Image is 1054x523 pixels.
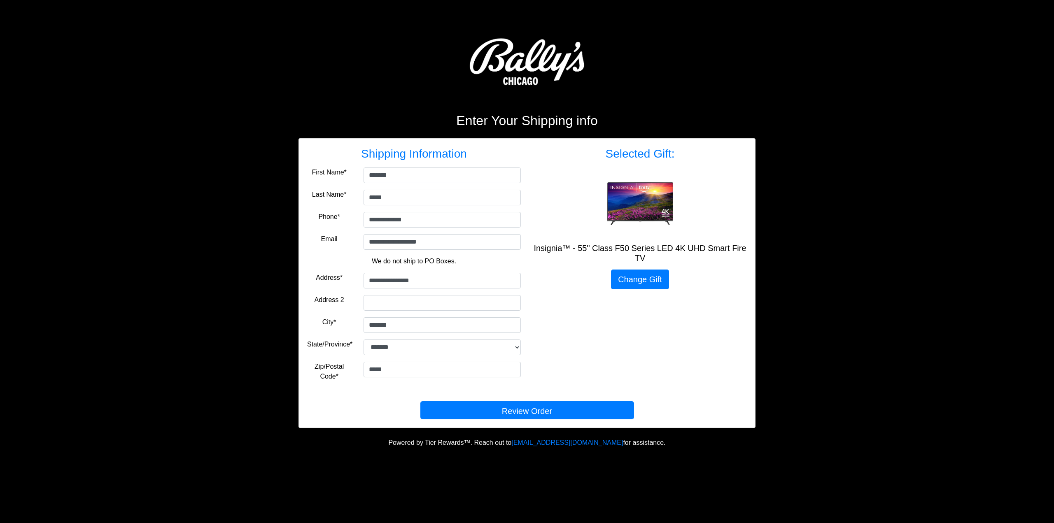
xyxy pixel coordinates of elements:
[315,295,344,305] label: Address 2
[321,234,338,244] label: Email
[452,21,602,103] img: Logo
[312,190,347,200] label: Last Name*
[388,439,665,446] span: Powered by Tier Rewards™. Reach out to for assistance.
[318,212,340,222] label: Phone*
[607,182,673,225] img: Insignia™ - 55" Class F50 Series LED 4K UHD Smart Fire TV
[313,256,515,266] p: We do not ship to PO Boxes.
[533,243,747,263] h5: Insignia™ - 55" Class F50 Series LED 4K UHD Smart Fire TV
[298,113,756,128] h2: Enter Your Shipping info
[307,147,521,161] h3: Shipping Information
[533,147,747,161] h3: Selected Gift:
[316,273,343,283] label: Address*
[307,339,352,349] label: State/Province*
[420,401,634,419] button: Review Order
[611,270,669,289] a: Change Gift
[322,317,336,327] label: City*
[511,439,623,446] a: [EMAIL_ADDRESS][DOMAIN_NAME]
[312,167,346,177] label: First Name*
[307,362,351,381] label: Zip/Postal Code*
